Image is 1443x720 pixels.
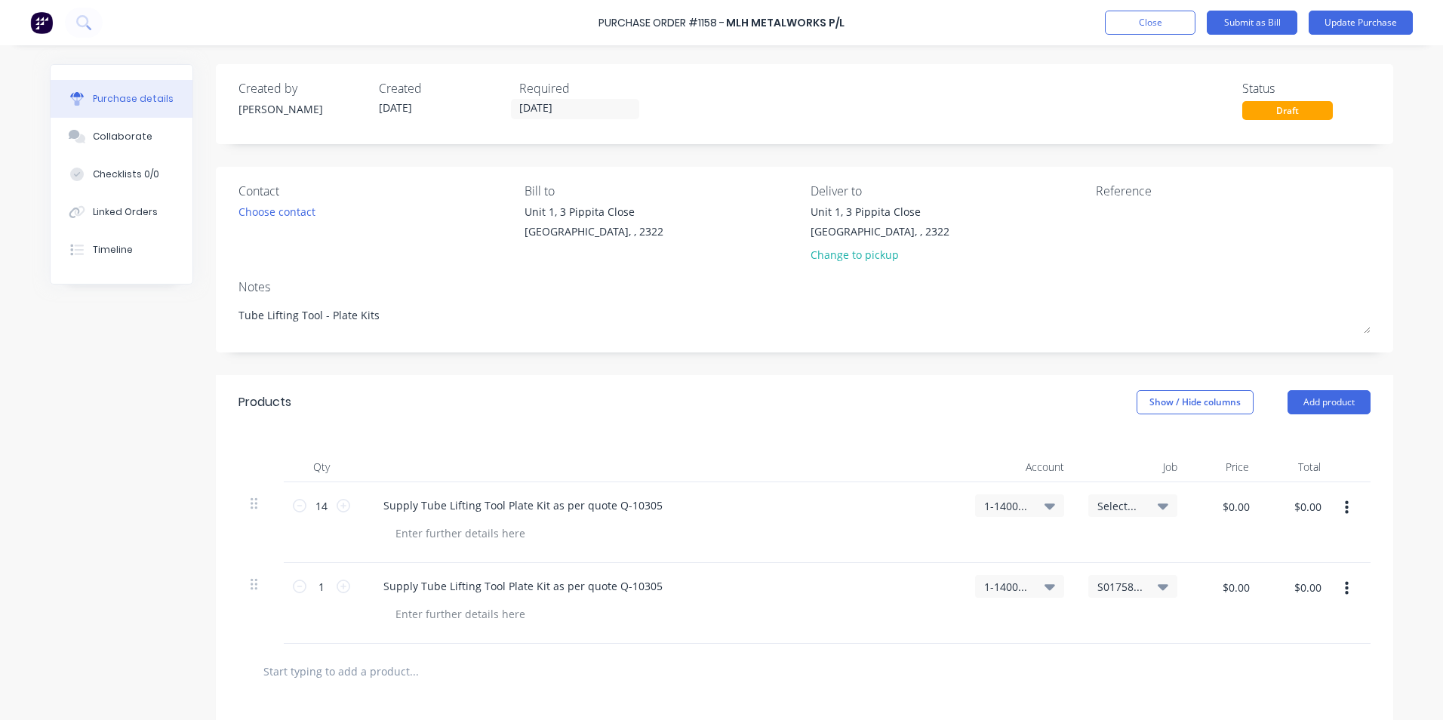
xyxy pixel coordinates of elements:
button: Purchase details [51,80,192,118]
textarea: Tube Lifting Tool - Plate Kits [238,300,1371,334]
span: Select... [1097,498,1143,514]
div: Contact [238,182,513,200]
div: Linked Orders [93,205,158,219]
button: Update Purchase [1309,11,1413,35]
div: Products [238,393,291,411]
div: Status [1242,79,1371,97]
div: Created by [238,79,367,97]
div: Collaborate [93,130,152,143]
div: Qty [284,452,359,482]
div: Supply Tube Lifting Tool Plate Kit as per quote Q-10305 [371,575,675,597]
input: Start typing to add a product... [263,656,565,686]
div: [PERSON_NAME] [238,101,367,117]
button: Add product [1288,390,1371,414]
div: Choose contact [238,204,315,220]
button: Collaborate [51,118,192,155]
div: Created [379,79,507,97]
div: Supply Tube Lifting Tool Plate Kit as per quote Q-10305 [371,494,675,516]
div: Total [1261,452,1333,482]
button: Linked Orders [51,193,192,231]
div: Price [1189,452,1261,482]
div: Checklists 0/0 [93,168,159,181]
div: MLH Metalworks P/L [726,15,845,31]
button: Timeline [51,231,192,269]
div: Change to pickup [811,247,949,263]
button: Show / Hide columns [1137,390,1254,414]
div: Account [963,452,1076,482]
img: Factory [30,11,53,34]
div: [GEOGRAPHIC_DATA], , 2322 [525,223,663,239]
button: Submit as Bill [1207,11,1297,35]
div: Draft [1242,101,1333,120]
div: Bill to [525,182,799,200]
span: S01758 / WesTrac 8 x 793F Lourves [1097,579,1143,595]
span: 1-1400 / Work in Progress [984,498,1029,514]
div: Timeline [93,243,133,257]
div: Purchase details [93,92,174,106]
div: Unit 1, 3 Pippita Close [811,204,949,220]
div: Deliver to [811,182,1085,200]
div: Reference [1096,182,1371,200]
span: 1-1400 / Work in Progress [984,579,1029,595]
div: Notes [238,278,1371,296]
div: Unit 1, 3 Pippita Close [525,204,663,220]
div: Purchase Order #1158 - [598,15,725,31]
div: Job [1076,452,1189,482]
div: Required [519,79,648,97]
div: [GEOGRAPHIC_DATA], , 2322 [811,223,949,239]
button: Checklists 0/0 [51,155,192,193]
button: Close [1105,11,1195,35]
